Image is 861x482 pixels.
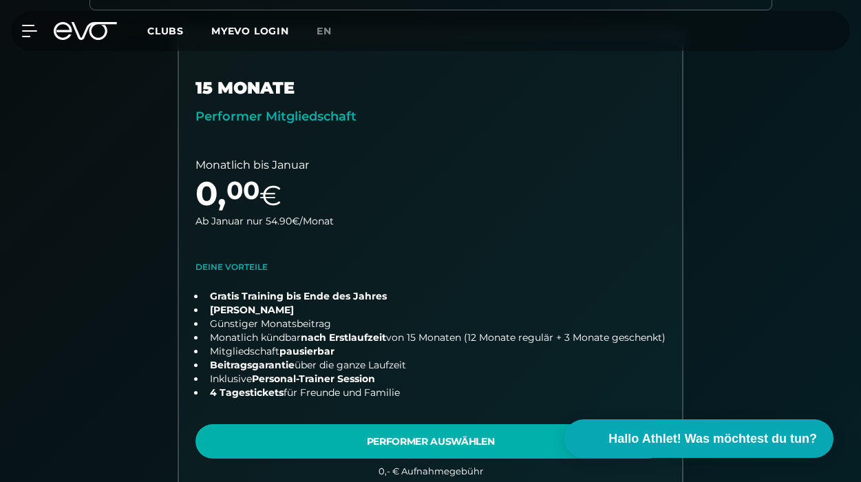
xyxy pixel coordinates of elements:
[211,25,289,37] a: MYEVO LOGIN
[317,25,332,37] span: en
[147,24,211,37] a: Clubs
[317,23,348,39] a: en
[608,430,817,448] span: Hallo Athlet! Was möchtest du tun?
[564,419,833,458] button: Hallo Athlet! Was möchtest du tun?
[147,25,184,37] span: Clubs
